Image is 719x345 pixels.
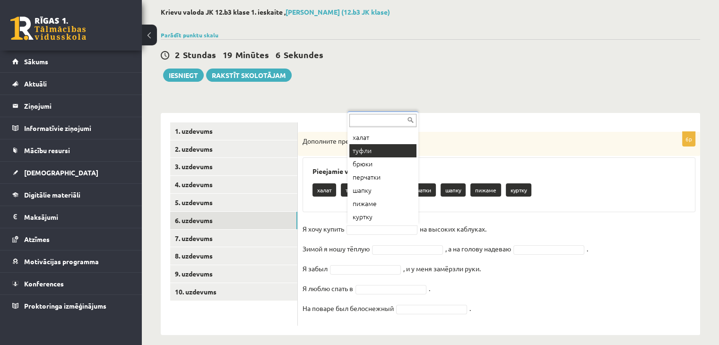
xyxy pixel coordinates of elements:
[349,184,416,197] div: шапку
[349,171,416,184] div: перчатки
[349,131,416,144] div: халат
[349,144,416,157] div: туфли
[349,197,416,210] div: пижаме
[349,157,416,171] div: брюки
[349,210,416,224] div: куртку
